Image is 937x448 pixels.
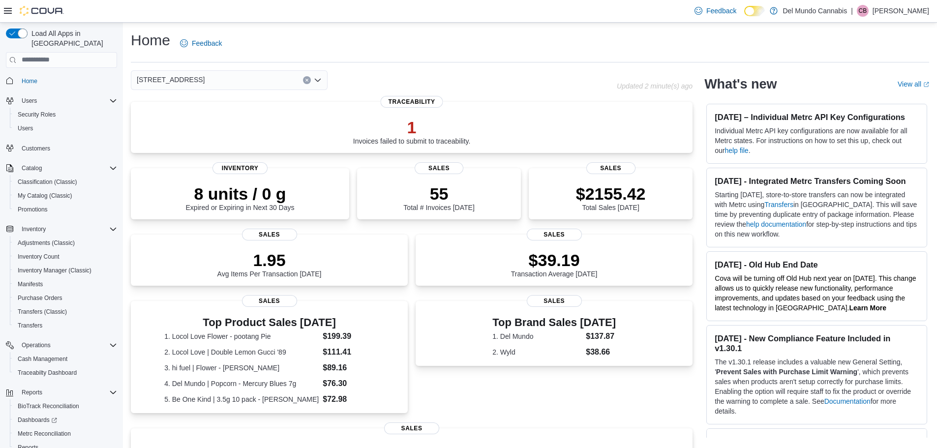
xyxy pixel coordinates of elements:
a: Users [14,122,37,134]
dd: $38.66 [586,346,616,358]
a: View allExternal link [898,80,929,88]
span: Transfers (Classic) [14,306,117,318]
span: Users [18,124,33,132]
span: Catalog [22,164,42,172]
a: Dashboards [10,413,121,427]
span: Feedback [192,38,222,48]
strong: Prevent Sales with Purchase Limit Warning [716,368,857,376]
button: Users [18,95,41,107]
a: Cash Management [14,353,71,365]
a: help file [725,147,748,154]
p: $39.19 [511,250,598,270]
span: Traceability [381,96,443,108]
p: 8 units / 0 g [186,184,295,204]
span: Users [18,95,117,107]
div: Total # Invoices [DATE] [403,184,474,211]
a: Security Roles [14,109,60,120]
span: Cova will be turning off Old Hub next year on [DATE]. This change allows us to quickly release ne... [715,274,916,312]
dt: 5. Be One Kind | 3.5g 10 pack - [PERSON_NAME] [164,394,319,404]
span: Cash Management [18,355,67,363]
button: Manifests [10,277,121,291]
span: Inventory [22,225,46,233]
button: Clear input [303,76,311,84]
strong: Learn More [849,304,886,312]
span: Transfers [14,320,117,331]
span: Users [22,97,37,105]
span: Metrc Reconciliation [18,430,71,438]
button: Inventory [2,222,121,236]
a: Feedback [691,1,740,21]
span: Traceabilty Dashboard [18,369,77,377]
span: Manifests [18,280,43,288]
span: BioTrack Reconciliation [14,400,117,412]
button: Customers [2,141,121,155]
div: Cody Brumfield [857,5,869,17]
span: Classification (Classic) [18,178,77,186]
a: Documentation [824,397,871,405]
span: BioTrack Reconciliation [18,402,79,410]
span: Sales [415,162,464,174]
button: Classification (Classic) [10,175,121,189]
span: Manifests [14,278,117,290]
a: Classification (Classic) [14,176,81,188]
span: Dashboards [14,414,117,426]
span: Purchase Orders [14,292,117,304]
span: Home [22,77,37,85]
span: Sales [586,162,635,174]
dt: 2. Locol Love | Double Lemon Gucci '89 [164,347,319,357]
a: Transfers (Classic) [14,306,71,318]
span: Sales [527,229,582,240]
dt: 4. Del Mundo | Popcorn - Mercury Blues 7g [164,379,319,388]
p: | [851,5,853,17]
button: My Catalog (Classic) [10,189,121,203]
span: Home [18,75,117,87]
a: Dashboards [14,414,61,426]
a: Traceabilty Dashboard [14,367,81,379]
span: Transfers (Classic) [18,308,67,316]
p: [PERSON_NAME] [873,5,929,17]
a: Feedback [176,33,226,53]
a: Manifests [14,278,47,290]
button: Open list of options [314,76,322,84]
a: My Catalog (Classic) [14,190,76,202]
span: My Catalog (Classic) [18,192,72,200]
button: Operations [18,339,55,351]
span: Promotions [18,206,48,213]
p: Del Mundo Cannabis [783,5,847,17]
button: Transfers (Classic) [10,305,121,319]
dt: 3. hi fuel | Flower - [PERSON_NAME] [164,363,319,373]
button: Transfers [10,319,121,332]
span: Sales [384,422,439,434]
dd: $111.41 [323,346,374,358]
span: Traceabilty Dashboard [14,367,117,379]
a: Inventory Count [14,251,63,263]
div: Invoices failed to submit to traceability. [353,118,471,145]
span: Adjustments (Classic) [14,237,117,249]
span: Security Roles [18,111,56,119]
button: Cash Management [10,352,121,366]
span: Users [14,122,117,134]
button: Users [2,94,121,108]
button: Purchase Orders [10,291,121,305]
span: [STREET_ADDRESS] [137,74,205,86]
p: The v1.30.1 release includes a valuable new General Setting, ' ', which prevents sales when produ... [715,357,919,416]
div: Total Sales [DATE] [576,184,646,211]
span: Purchase Orders [18,294,62,302]
p: 1 [353,118,471,137]
dd: $76.30 [323,378,374,389]
h3: [DATE] – Individual Metrc API Key Configurations [715,112,919,122]
span: Adjustments (Classic) [18,239,75,247]
dd: $89.16 [323,362,374,374]
span: Security Roles [14,109,117,120]
button: Inventory Manager (Classic) [10,264,121,277]
h3: Top Brand Sales [DATE] [492,317,616,329]
dd: $72.98 [323,393,374,405]
a: Transfers [14,320,46,331]
span: Cash Management [14,353,117,365]
span: CB [859,5,867,17]
span: Operations [22,341,51,349]
span: Sales [242,295,297,307]
span: Inventory [18,223,117,235]
button: Operations [2,338,121,352]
